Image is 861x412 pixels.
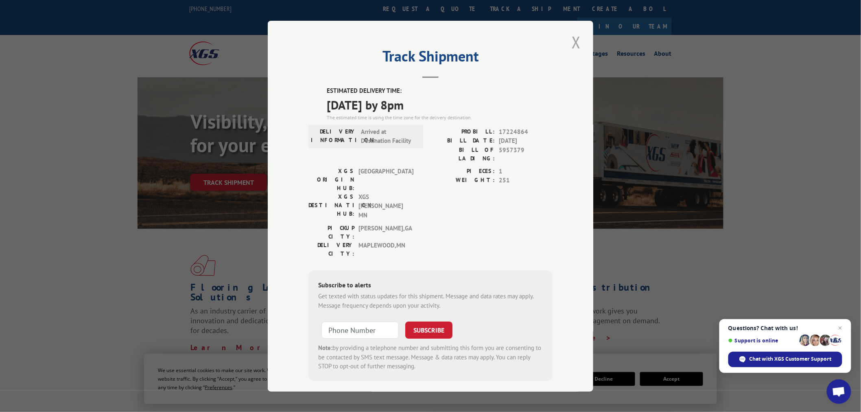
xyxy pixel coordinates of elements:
[430,127,495,136] label: PROBILL:
[569,31,583,53] button: Close modal
[321,322,399,339] input: Phone Number
[358,224,413,241] span: [PERSON_NAME] , GA
[311,127,357,145] label: DELIVERY INFORMATION:
[361,127,416,145] span: Arrived at Destination Facility
[750,355,832,363] span: Chat with XGS Customer Support
[358,241,413,258] span: MAPLEWOOD , MN
[327,95,553,114] span: [DATE] by 8pm
[327,86,553,96] label: ESTIMATED DELIVERY TIME:
[728,352,842,367] span: Chat with XGS Customer Support
[728,337,797,344] span: Support is online
[308,241,354,258] label: DELIVERY CITY:
[318,344,332,352] strong: Note:
[308,50,553,66] h2: Track Shipment
[499,145,553,162] span: 5957379
[430,145,495,162] label: BILL OF LADING:
[318,280,543,292] div: Subscribe to alerts
[308,192,354,220] label: XGS DESTINATION HUB:
[728,325,842,331] span: Questions? Chat with us!
[499,136,553,146] span: [DATE]
[499,127,553,136] span: 17224864
[430,167,495,176] label: PIECES:
[499,176,553,185] span: 251
[405,322,452,339] button: SUBSCRIBE
[358,167,413,192] span: [GEOGRAPHIC_DATA]
[327,114,553,121] div: The estimated time is using the time zone for the delivery destination.
[499,167,553,176] span: 1
[308,167,354,192] label: XGS ORIGIN HUB:
[430,176,495,185] label: WEIGHT:
[308,224,354,241] label: PICKUP CITY:
[430,136,495,146] label: BILL DATE:
[318,344,543,371] div: by providing a telephone number and submitting this form you are consenting to be contacted by SM...
[358,192,413,220] span: XGS [PERSON_NAME] MN
[827,379,851,404] a: Open chat
[318,292,543,310] div: Get texted with status updates for this shipment. Message and data rates may apply. Message frequ...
